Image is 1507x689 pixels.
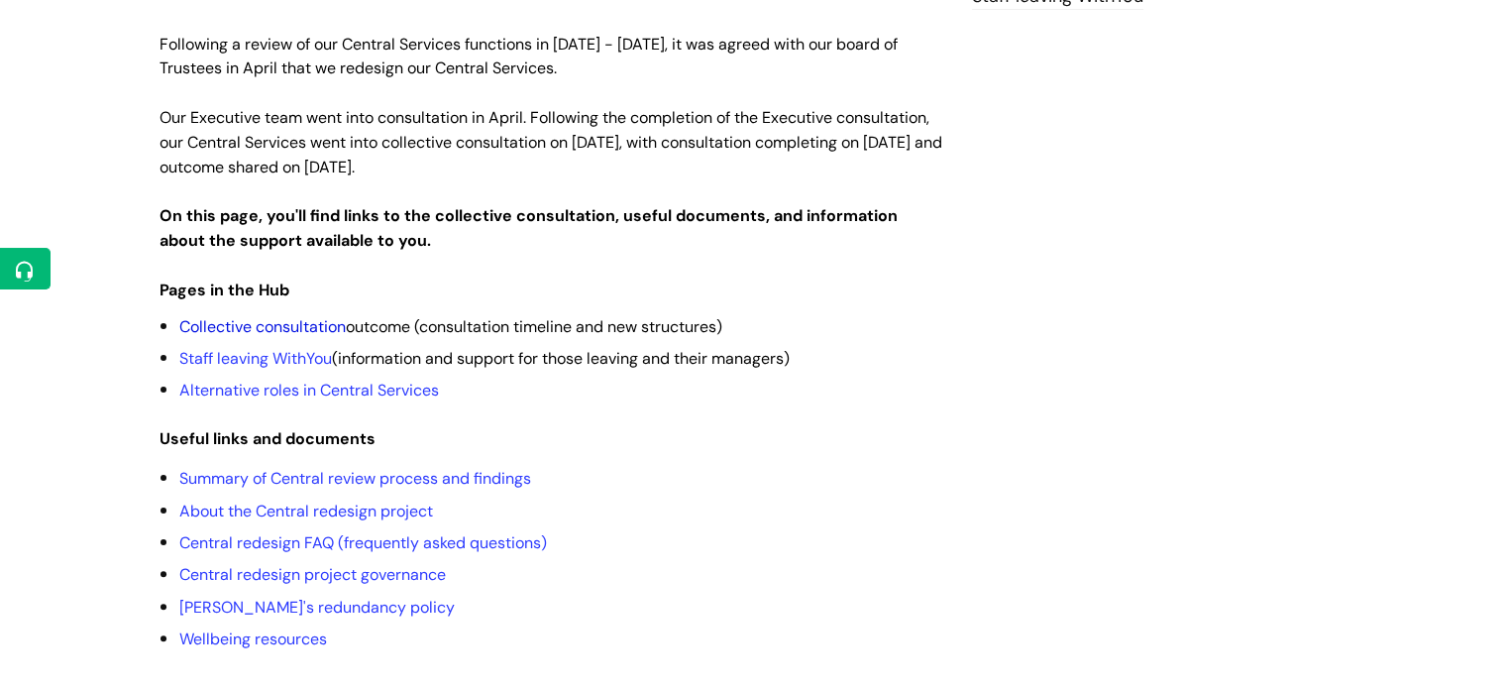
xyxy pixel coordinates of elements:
strong: Pages in the Hub [160,280,289,300]
strong: Useful links and documents [160,428,376,449]
a: Collective consultation [179,316,346,337]
span: Our Executive team went into consultation in April. Following the completion of the Executive con... [160,107,942,177]
span: (information and support for those leaving and their managers) [179,348,790,369]
a: Central redesign project governance [179,564,446,585]
a: [PERSON_NAME]'s redundancy policy [179,597,455,618]
a: Staff leaving WithYou [179,348,332,369]
span: Following a review of our Central Services functions in [DATE] - [DATE], it was agreed with our b... [160,34,898,79]
span: outcome (consultation timeline and new structures) [179,316,722,337]
a: Central redesign FAQ (frequently asked questions) [179,532,547,553]
strong: On this page, you'll find links to the collective consultation, useful documents, and information... [160,205,898,251]
a: Summary of Central review process and findings [179,468,531,489]
a: Alternative roles in Central Services [179,380,439,401]
a: About the Central redesign project [179,501,433,521]
a: Wellbeing resources [179,629,327,649]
